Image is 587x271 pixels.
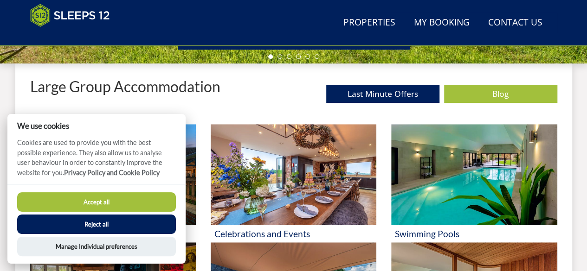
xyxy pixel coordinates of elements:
a: Properties [340,13,399,33]
a: 'Celebrations and Events' - Large Group Accommodation Holiday Ideas Celebrations and Events [211,124,376,242]
a: My Booking [410,13,473,33]
a: Last Minute Offers [326,85,439,103]
button: Accept all [17,192,176,212]
img: 'Swimming Pools' - Large Group Accommodation Holiday Ideas [391,124,557,225]
h3: Swimming Pools [395,229,553,239]
button: Manage Individual preferences [17,237,176,256]
a: Contact Us [484,13,546,33]
a: Blog [444,85,557,103]
a: 'Swimming Pools' - Large Group Accommodation Holiday Ideas Swimming Pools [391,124,557,242]
h3: Celebrations and Events [214,229,373,239]
button: Reject all [17,214,176,234]
img: Sleeps 12 [30,4,110,27]
img: 'Celebrations and Events' - Large Group Accommodation Holiday Ideas [211,124,376,225]
h2: We use cookies [7,121,186,130]
p: Cookies are used to provide you with the best possible experience. They also allow us to analyse ... [7,138,186,184]
a: Privacy Policy and Cookie Policy [64,169,160,176]
iframe: Customer reviews powered by Trustpilot [26,32,123,40]
p: Large Group Accommodation [30,78,220,95]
